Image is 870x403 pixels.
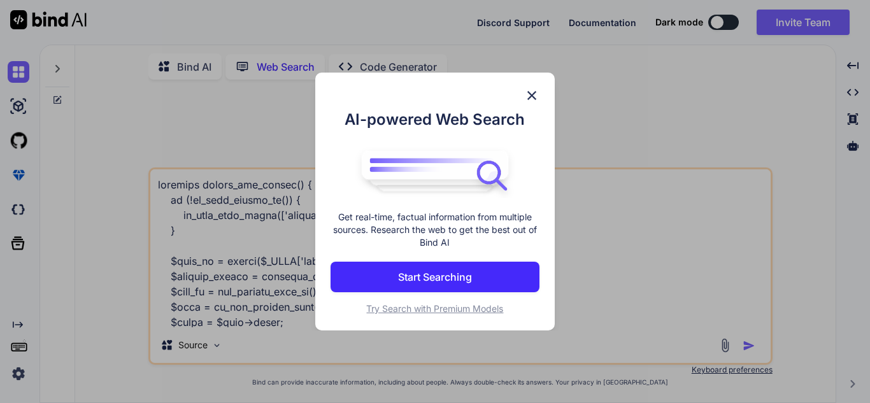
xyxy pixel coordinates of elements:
[331,262,539,292] button: Start Searching
[331,108,539,131] h1: AI-powered Web Search
[352,144,518,199] img: bind logo
[524,88,539,103] img: close
[331,211,539,249] p: Get real-time, factual information from multiple sources. Research the web to get the best out of...
[366,303,503,314] span: Try Search with Premium Models
[398,269,472,285] p: Start Searching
